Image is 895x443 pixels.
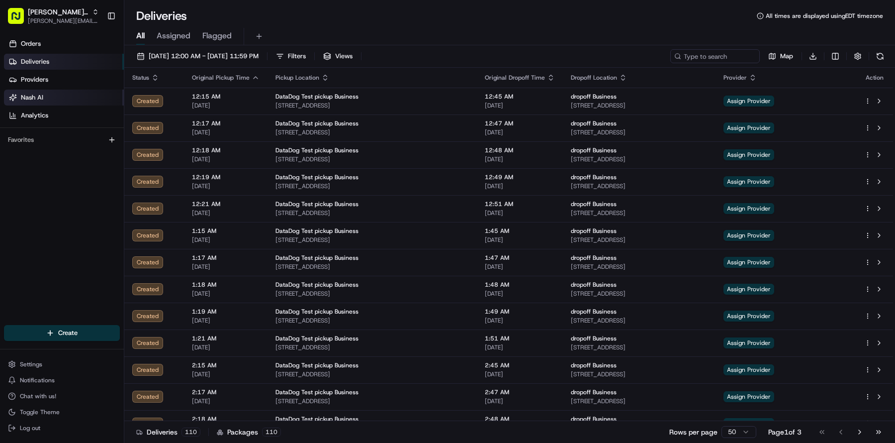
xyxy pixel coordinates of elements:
[485,93,555,101] span: 12:45 AM
[485,388,555,396] span: 2:47 AM
[192,361,260,369] span: 2:15 AM
[873,49,887,63] button: Refresh
[192,343,260,351] span: [DATE]
[571,128,708,136] span: [STREET_ADDRESS]
[275,343,469,351] span: [STREET_ADDRESS]
[571,397,708,405] span: [STREET_ADDRESS]
[275,227,358,235] span: DataDog Test pickup Business
[169,98,181,110] button: Start new chat
[192,93,260,101] span: 12:15 AM
[4,4,103,28] button: [PERSON_NAME] Org[PERSON_NAME][EMAIL_ADDRESS][DOMAIN_NAME]
[21,57,49,66] span: Deliveries
[275,308,358,316] span: DataDog Test pickup Business
[571,93,617,101] span: dropoff Business
[21,111,48,120] span: Analytics
[84,145,92,153] div: 💻
[21,75,48,84] span: Providers
[192,155,260,163] span: [DATE]
[192,146,260,154] span: 12:18 AM
[275,281,358,289] span: DataDog Test pickup Business
[723,284,774,295] span: Assign Provider
[275,361,358,369] span: DataDog Test pickup Business
[275,415,358,423] span: DataDog Test pickup Business
[723,257,774,268] span: Assign Provider
[4,90,124,106] a: Nash AI
[275,209,469,217] span: [STREET_ADDRESS]
[4,357,120,371] button: Settings
[571,343,708,351] span: [STREET_ADDRESS]
[485,227,555,235] span: 1:45 AM
[275,155,469,163] span: [STREET_ADDRESS]
[192,370,260,378] span: [DATE]
[319,49,357,63] button: Views
[571,415,617,423] span: dropoff Business
[20,408,60,416] span: Toggle Theme
[4,72,124,88] a: Providers
[571,388,617,396] span: dropoff Business
[275,263,469,271] span: [STREET_ADDRESS]
[485,415,555,423] span: 2:48 AM
[275,182,469,190] span: [STREET_ADDRESS]
[571,361,617,369] span: dropoff Business
[192,173,260,181] span: 12:19 AM
[4,373,120,387] button: Notifications
[34,95,163,105] div: Start new chat
[723,311,774,322] span: Assign Provider
[20,392,56,400] span: Chat with us!
[723,391,774,402] span: Assign Provider
[4,421,120,435] button: Log out
[723,176,774,187] span: Assign Provider
[34,105,126,113] div: We're available if you need us!
[192,102,260,110] span: [DATE]
[20,424,40,432] span: Log out
[275,173,358,181] span: DataDog Test pickup Business
[262,428,281,437] div: 110
[20,360,42,368] span: Settings
[571,146,617,154] span: dropoff Business
[4,389,120,403] button: Chat with us!
[571,119,617,127] span: dropoff Business
[485,397,555,405] span: [DATE]
[275,200,358,208] span: DataDog Test pickup Business
[780,52,793,61] span: Map
[485,182,555,190] span: [DATE]
[485,290,555,298] span: [DATE]
[4,405,120,419] button: Toggle Theme
[28,7,88,17] span: [PERSON_NAME] Org
[335,52,353,61] span: Views
[21,39,41,48] span: Orders
[571,182,708,190] span: [STREET_ADDRESS]
[485,74,545,82] span: Original Dropoff Time
[275,93,358,101] span: DataDog Test pickup Business
[192,74,250,82] span: Original Pickup Time
[723,203,774,214] span: Assign Provider
[192,209,260,217] span: [DATE]
[192,254,260,262] span: 1:17 AM
[275,290,469,298] span: [STREET_ADDRESS]
[571,308,617,316] span: dropoff Business
[4,36,124,52] a: Orders
[571,227,617,235] span: dropoff Business
[723,230,774,241] span: Assign Provider
[136,427,200,437] div: Deliveries
[28,17,99,25] button: [PERSON_NAME][EMAIL_ADDRESS][DOMAIN_NAME]
[136,30,145,42] span: All
[192,128,260,136] span: [DATE]
[275,388,358,396] span: DataDog Test pickup Business
[275,317,469,325] span: [STREET_ADDRESS]
[485,370,555,378] span: [DATE]
[485,254,555,262] span: 1:47 AM
[4,325,120,341] button: Create
[723,418,774,429] span: Assign Provider
[181,428,200,437] div: 110
[217,427,281,437] div: Packages
[864,74,885,82] div: Action
[485,209,555,217] span: [DATE]
[80,140,164,158] a: 💻API Documentation
[192,317,260,325] span: [DATE]
[485,334,555,342] span: 1:51 AM
[571,209,708,217] span: [STREET_ADDRESS]
[149,52,259,61] span: [DATE] 12:00 AM - [DATE] 11:59 PM
[58,329,78,337] span: Create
